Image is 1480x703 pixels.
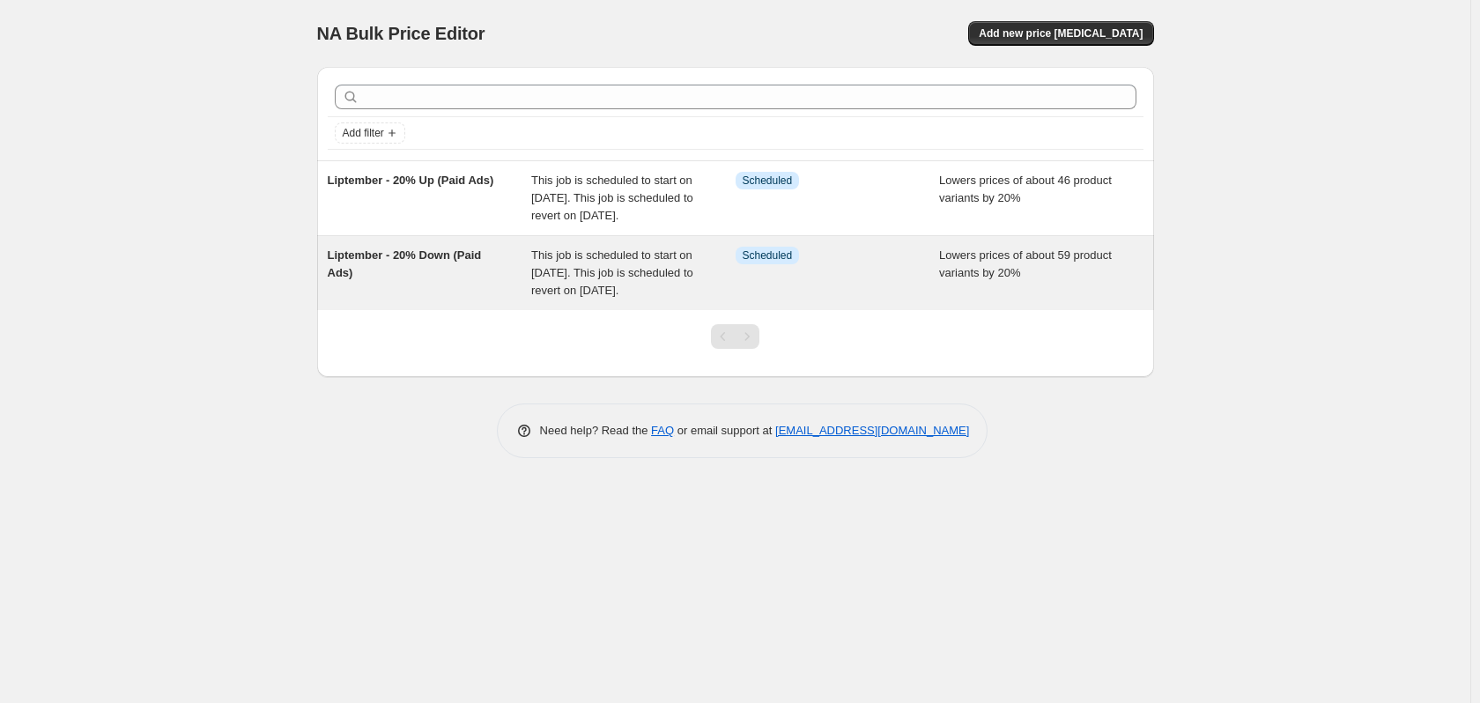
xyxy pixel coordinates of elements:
[335,122,405,144] button: Add filter
[651,424,674,437] a: FAQ
[317,24,485,43] span: NA Bulk Price Editor
[531,174,693,222] span: This job is scheduled to start on [DATE]. This job is scheduled to revert on [DATE].
[328,248,482,279] span: Liptember - 20% Down (Paid Ads)
[531,248,693,297] span: This job is scheduled to start on [DATE]. This job is scheduled to revert on [DATE].
[939,248,1112,279] span: Lowers prices of about 59 product variants by 20%
[979,26,1143,41] span: Add new price [MEDICAL_DATA]
[968,21,1153,46] button: Add new price [MEDICAL_DATA]
[328,174,494,187] span: Liptember - 20% Up (Paid Ads)
[343,126,384,140] span: Add filter
[743,248,793,263] span: Scheduled
[743,174,793,188] span: Scheduled
[775,424,969,437] a: [EMAIL_ADDRESS][DOMAIN_NAME]
[674,424,775,437] span: or email support at
[711,324,759,349] nav: Pagination
[540,424,652,437] span: Need help? Read the
[939,174,1112,204] span: Lowers prices of about 46 product variants by 20%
